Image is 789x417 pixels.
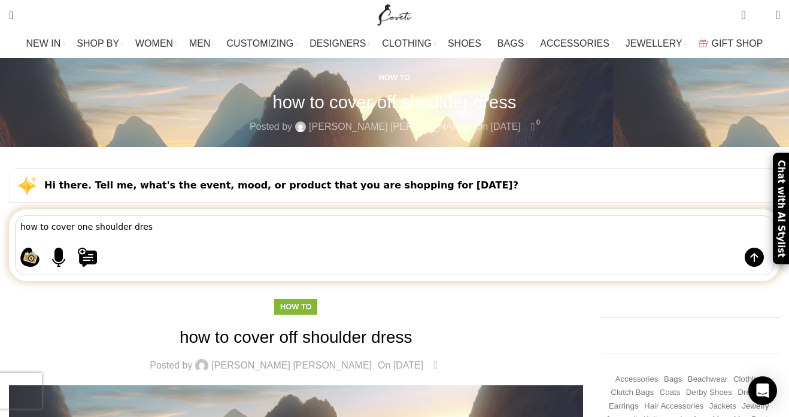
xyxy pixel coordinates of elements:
div: Open Intercom Messenger [748,376,777,405]
img: author-avatar [195,359,208,372]
a: Dresses (9,672 items) [738,387,767,398]
a: Earrings (184 items) [609,401,639,412]
span: MEN [189,38,211,49]
a: ACCESSORIES [540,32,614,56]
a: Accessories (745 items) [615,374,658,385]
span: Posted by [150,361,192,370]
span: WOMEN [135,38,173,49]
span: 0 [534,118,543,127]
img: GiftBag [699,39,708,47]
span: ACCESSORIES [540,38,609,49]
a: Bags (1,744 items) [664,374,682,385]
span: CLOTHING [382,38,432,49]
h1: how to cover off shoulder dress [272,92,516,112]
a: 0 [735,3,751,27]
a: WOMEN [135,32,177,56]
div: My Wishlist [755,3,767,27]
a: 0 [429,358,442,373]
span: BAGS [497,38,524,49]
a: [PERSON_NAME] [PERSON_NAME] [309,119,469,135]
a: Site logo [375,9,415,19]
a: Beachwear (451 items) [688,374,728,385]
a: Derby shoes (233 items) [686,387,732,398]
a: SHOES [448,32,485,56]
a: 0 [527,119,539,135]
a: MEN [189,32,214,56]
a: Jewelry (408 items) [742,401,769,412]
span: 0 [757,12,766,21]
span: GIFT SHOP [712,38,763,49]
a: Clutch Bags (155 items) [611,387,654,398]
a: CUSTOMIZING [227,32,298,56]
span: CUSTOMIZING [227,38,294,49]
a: How to [379,73,410,82]
time: On [DATE] [475,121,521,132]
span: 0 [742,6,751,15]
time: On [DATE] [378,360,423,370]
a: Coats (417 items) [660,387,681,398]
a: CLOTHING [382,32,436,56]
span: SHOES [448,38,481,49]
span: NEW IN [26,38,61,49]
a: BAGS [497,32,528,56]
div: Main navigation [3,32,786,56]
span: DESIGNERS [309,38,366,49]
a: GIFT SHOP [699,32,763,56]
h1: how to cover off shoulder dress [9,325,583,349]
span: JEWELLERY [626,38,682,49]
span: 0 [436,357,445,366]
a: Search [3,3,19,27]
a: JEWELLERY [626,32,687,56]
span: SHOP BY [77,38,119,49]
a: Jackets (1,198 items) [709,401,736,412]
a: Clothing (18,672 items) [733,374,763,385]
span: Posted by [250,119,292,135]
a: [PERSON_NAME] [PERSON_NAME] [211,361,372,370]
img: author-avatar [295,121,306,132]
a: SHOP BY [77,32,123,56]
a: How to [280,302,311,311]
a: DESIGNERS [309,32,370,56]
a: Hair Accessories (245 items) [644,401,703,412]
a: NEW IN [26,32,65,56]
